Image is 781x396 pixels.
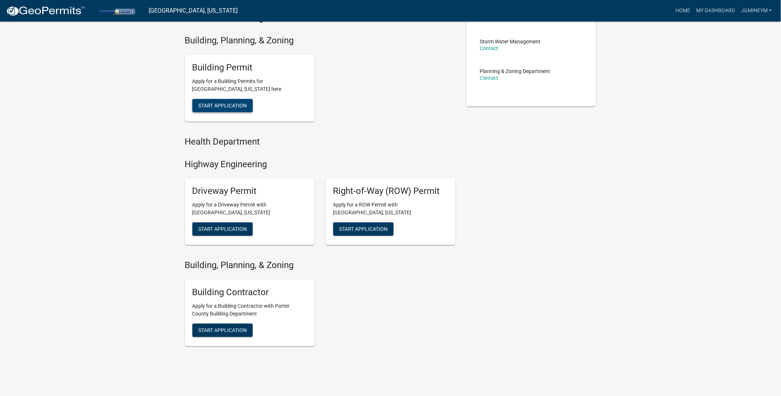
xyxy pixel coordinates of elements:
[198,102,247,108] span: Start Application
[333,222,394,236] button: Start Application
[198,226,247,232] span: Start Application
[192,201,307,217] p: Apply for a Driveway Permit with [GEOGRAPHIC_DATA], [US_STATE]
[192,62,307,73] h5: Building Permit
[333,186,448,197] h5: Right-of-Way (ROW) Permit
[192,302,307,318] p: Apply for a Building Contractor with Porter County Building Department
[149,4,238,17] a: [GEOGRAPHIC_DATA], [US_STATE]
[192,77,307,93] p: Apply for a Building Permits for [GEOGRAPHIC_DATA], [US_STATE] here
[480,75,499,81] a: Contact
[339,226,388,232] span: Start Application
[192,324,253,337] button: Start Application
[185,35,456,46] h4: Building, Planning, & Zoning
[192,99,253,112] button: Start Application
[738,4,775,18] a: jgmineym
[198,327,247,333] span: Start Application
[333,201,448,217] p: Apply for a ROW Permit with [GEOGRAPHIC_DATA], [US_STATE]
[185,136,456,147] h4: Health Department
[480,69,550,74] p: Planning & Zoning Department
[185,260,456,271] h4: Building, Planning, & Zoning
[192,222,253,236] button: Start Application
[693,4,738,18] a: My Dashboard
[91,6,143,16] img: Porter County, Indiana
[185,159,456,170] h4: Highway Engineering
[192,186,307,197] h5: Driveway Permit
[192,287,307,298] h5: Building Contractor
[672,4,693,18] a: Home
[480,45,499,51] a: Contact
[480,39,541,44] p: Storm Water Management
